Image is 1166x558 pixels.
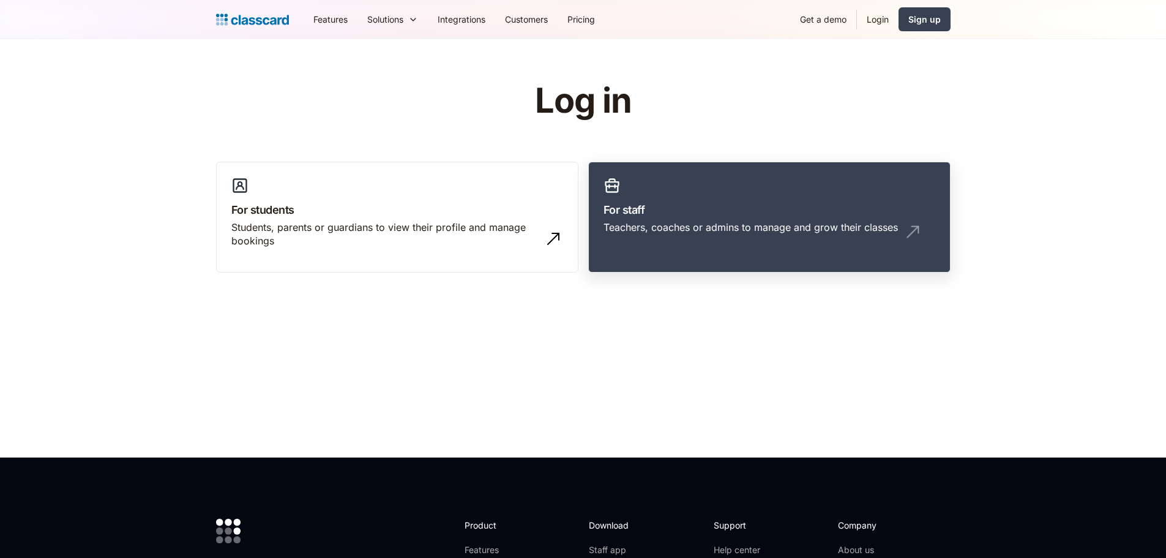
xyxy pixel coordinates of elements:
[231,202,563,218] h3: For students
[790,6,856,33] a: Get a demo
[838,544,919,556] a: About us
[465,544,530,556] a: Features
[216,11,289,28] a: Logo
[367,13,403,26] div: Solutions
[558,6,605,33] a: Pricing
[899,7,951,31] a: Sign up
[216,162,578,273] a: For studentsStudents, parents or guardians to view their profile and manage bookings
[428,6,495,33] a: Integrations
[465,519,530,532] h2: Product
[231,221,539,248] div: Students, parents or guardians to view their profile and manage bookings
[714,519,763,532] h2: Support
[588,162,951,273] a: For staffTeachers, coaches or admins to manage and grow their classes
[589,544,639,556] a: Staff app
[389,82,777,120] h1: Log in
[714,544,763,556] a: Help center
[604,202,935,218] h3: For staff
[357,6,428,33] div: Solutions
[908,13,941,26] div: Sign up
[495,6,558,33] a: Customers
[838,519,919,532] h2: Company
[857,6,899,33] a: Login
[304,6,357,33] a: Features
[604,221,898,234] div: Teachers, coaches or admins to manage and grow their classes
[589,519,639,532] h2: Download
